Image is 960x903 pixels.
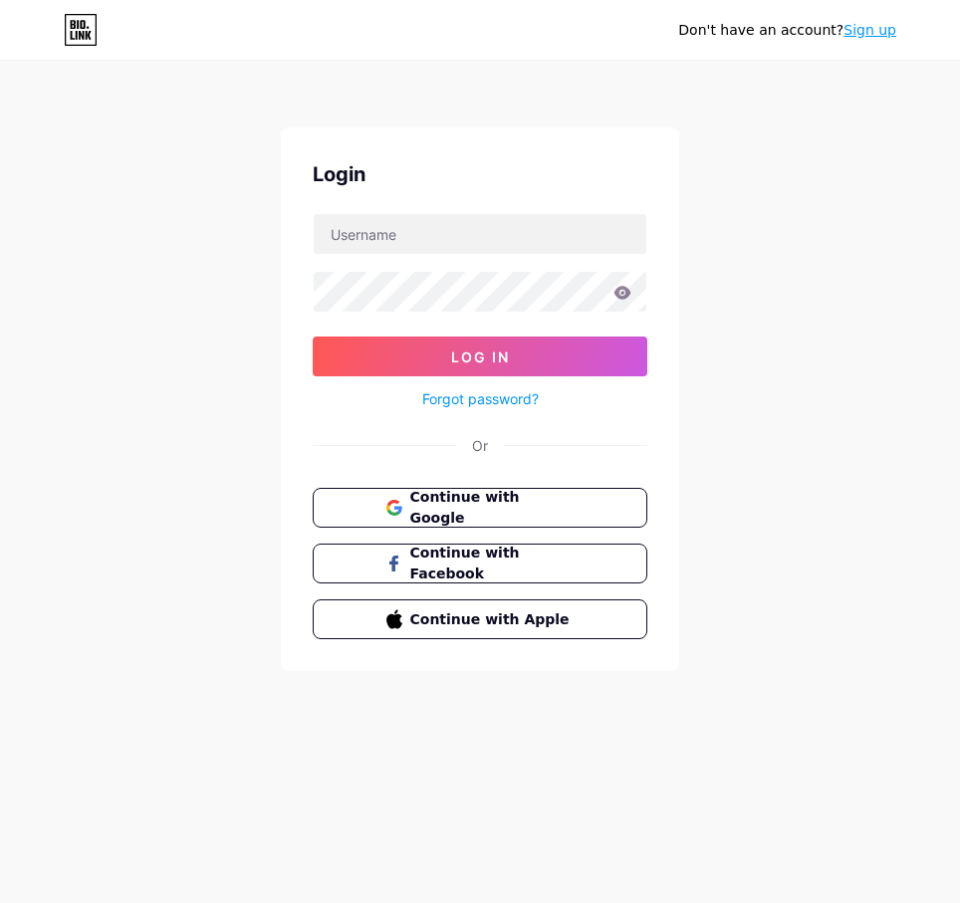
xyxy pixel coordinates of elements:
a: Forgot password? [422,388,539,409]
button: Continue with Google [313,488,647,528]
span: Continue with Facebook [410,543,575,584]
a: Sign up [843,22,896,38]
button: Log In [313,337,647,376]
button: Continue with Facebook [313,544,647,583]
span: Continue with Apple [410,609,575,630]
div: Or [472,435,488,456]
div: Don't have an account? [678,20,896,41]
input: Username [314,214,646,254]
div: Login [313,159,647,189]
span: Log In [451,348,510,365]
span: Continue with Google [410,487,575,529]
button: Continue with Apple [313,599,647,639]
